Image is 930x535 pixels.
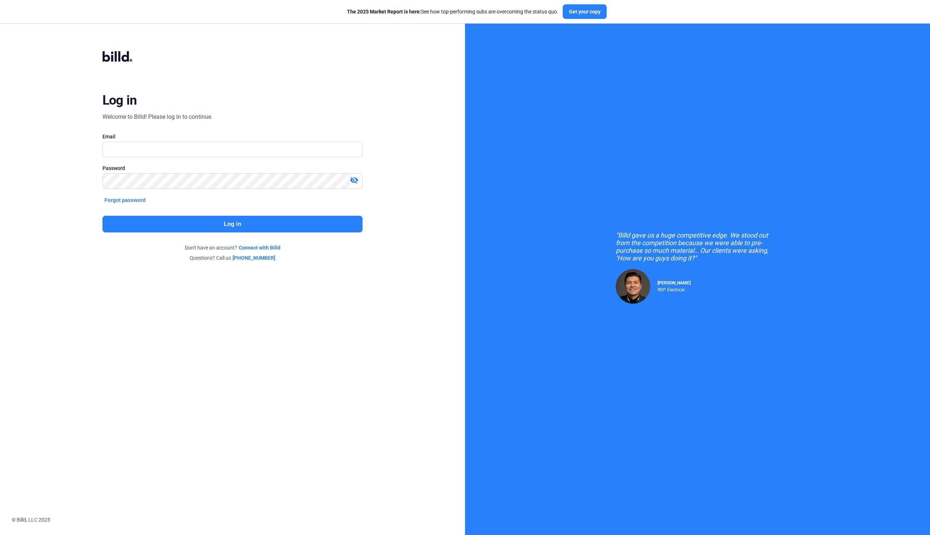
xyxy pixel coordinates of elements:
img: Raul Pacheco [616,269,650,304]
div: Questions? Call us [102,254,363,262]
span: The 2025 Market Report is here: [347,9,421,15]
div: Welcome to Billd! Please log in to continue. [102,113,213,121]
div: Don't have an account? [102,244,363,251]
a: [PHONE_NUMBER] [232,254,275,262]
button: Log in [102,216,363,232]
div: "Billd gave us a huge competitive edge. We stood out from the competition because we were able to... [616,231,779,262]
div: See how top-performing subs are overcoming the status quo. [347,8,558,15]
div: Password [102,165,363,172]
a: Connect with Billd [239,244,280,251]
button: Forgot password [102,196,148,204]
span: [PERSON_NAME] [658,280,691,285]
div: Email [102,133,363,140]
div: Log in [102,92,137,108]
mat-icon: visibility_off [350,176,359,185]
button: Get your copy [563,4,607,19]
div: RDP Electrical [658,285,691,292]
